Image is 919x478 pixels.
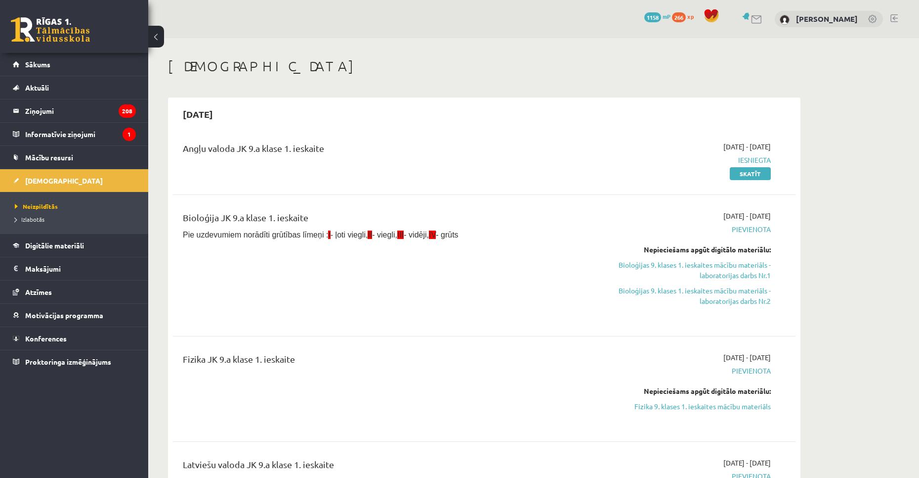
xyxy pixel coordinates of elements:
[585,366,771,376] span: Pievienota
[397,231,404,239] span: III
[15,215,138,224] a: Izlabotās
[25,176,103,185] span: [DEMOGRAPHIC_DATA]
[13,257,136,280] a: Maksājumi
[25,357,111,366] span: Proktoringa izmēģinājums
[15,202,138,211] a: Neizpildītās
[585,155,771,165] span: Iesniegta
[13,76,136,99] a: Aktuāli
[13,327,136,350] a: Konferences
[730,167,771,180] a: Skatīt
[25,334,67,343] span: Konferences
[25,60,50,69] span: Sākums
[183,142,570,160] div: Angļu valoda JK 9.a klase 1. ieskaite
[585,286,771,306] a: Bioloģijas 9. klases 1. ieskaites mācību materiāls - laboratorijas darbs Nr.2
[723,352,771,363] span: [DATE] - [DATE]
[644,12,670,20] a: 1158 mP
[123,128,136,141] i: 1
[25,153,73,162] span: Mācību resursi
[15,202,58,210] span: Neizpildītās
[15,215,44,223] span: Izlabotās
[13,169,136,192] a: [DEMOGRAPHIC_DATA]
[328,231,330,239] span: I
[25,257,136,280] legend: Maksājumi
[25,311,103,320] span: Motivācijas programma
[25,241,84,250] span: Digitālie materiāli
[13,146,136,169] a: Mācību resursi
[663,12,670,20] span: mP
[585,244,771,255] div: Nepieciešams apgūt digitālo materiālu:
[780,15,790,25] img: Ervīns Blonskis
[585,260,771,281] a: Bioloģijas 9. klases 1. ieskaites mācību materiāls - laboratorijas darbs Nr.1
[672,12,699,20] a: 266 xp
[672,12,686,22] span: 266
[119,104,136,118] i: 208
[183,231,459,239] span: Pie uzdevumiem norādīti grūtības līmeņi : - ļoti viegli, - viegli, - vidēji, - grūts
[13,304,136,327] a: Motivācijas programma
[585,401,771,412] a: Fizika 9. klases 1. ieskaites mācību materiāls
[429,231,436,239] span: IV
[723,211,771,221] span: [DATE] - [DATE]
[13,281,136,303] a: Atzīmes
[25,83,49,92] span: Aktuāli
[25,123,136,145] legend: Informatīvie ziņojumi
[25,99,136,122] legend: Ziņojumi
[13,123,136,145] a: Informatīvie ziņojumi1
[723,458,771,468] span: [DATE] - [DATE]
[13,350,136,373] a: Proktoringa izmēģinājums
[723,142,771,152] span: [DATE] - [DATE]
[585,386,771,396] div: Nepieciešams apgūt digitālo materiālu:
[183,352,570,371] div: Fizika JK 9.a klase 1. ieskaite
[183,211,570,229] div: Bioloģija JK 9.a klase 1. ieskaite
[796,14,858,24] a: [PERSON_NAME]
[25,287,52,296] span: Atzīmes
[183,458,570,476] div: Latviešu valoda JK 9.a klase 1. ieskaite
[13,234,136,257] a: Digitālie materiāli
[368,231,372,239] span: II
[585,224,771,235] span: Pievienota
[173,102,223,126] h2: [DATE]
[644,12,661,22] span: 1158
[687,12,694,20] span: xp
[11,17,90,42] a: Rīgas 1. Tālmācības vidusskola
[13,53,136,76] a: Sākums
[168,58,800,75] h1: [DEMOGRAPHIC_DATA]
[13,99,136,122] a: Ziņojumi208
